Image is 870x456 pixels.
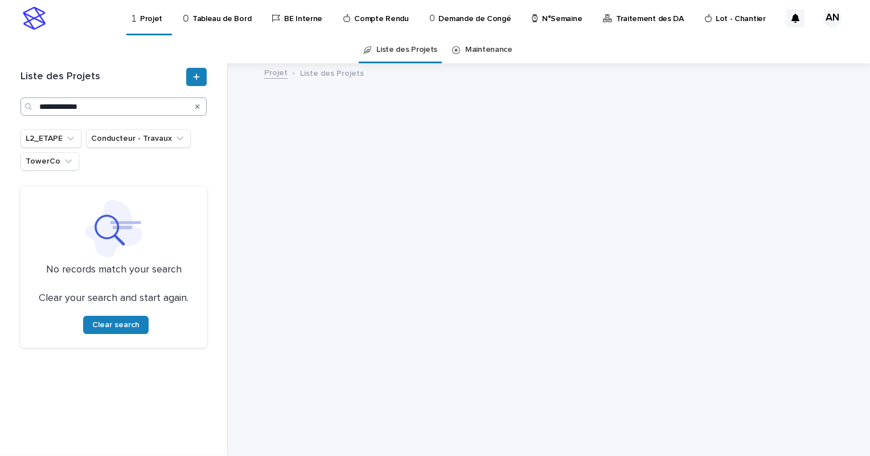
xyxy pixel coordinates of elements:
button: Conducteur - Travaux [86,129,191,148]
h1: Liste des Projets [20,71,184,83]
button: Clear search [83,316,149,334]
p: No records match your search [34,264,193,276]
img: stacker-logo-s-only.png [23,7,46,30]
p: Liste des Projets [300,66,364,79]
a: Liste des Projets [376,36,437,63]
div: AN [823,9,842,27]
p: Clear your search and start again. [39,292,188,305]
span: Clear search [92,321,139,329]
input: Search [20,97,207,116]
a: Maintenance [465,36,512,63]
a: Projet [264,66,288,79]
button: TowerCo [20,152,79,170]
button: L2_ETAPE [20,129,81,148]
